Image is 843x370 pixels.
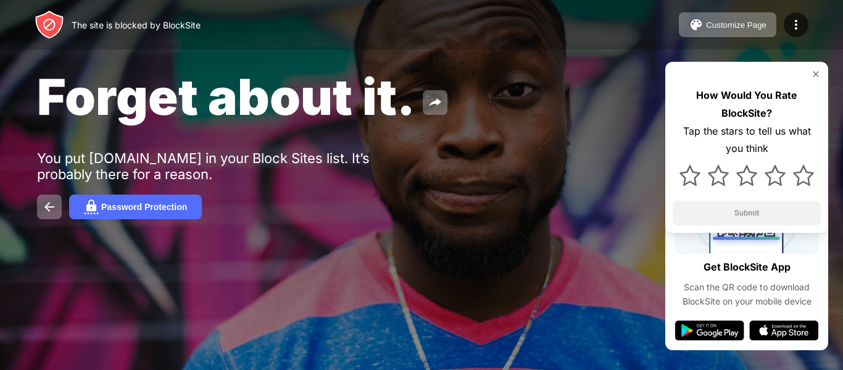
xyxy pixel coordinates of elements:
[679,12,776,37] button: Customize Page
[428,95,442,110] img: share.svg
[37,67,415,127] span: Forget about it.
[69,195,202,219] button: Password Protection
[765,165,786,186] img: star.svg
[789,17,804,32] img: menu-icon.svg
[706,20,766,30] div: Customize Page
[708,165,729,186] img: star.svg
[793,165,814,186] img: star.svg
[72,20,201,30] div: The site is blocked by BlockSite
[811,69,821,79] img: rate-us-close.svg
[673,86,821,122] div: How Would You Rate BlockSite?
[84,200,99,214] img: password.svg
[35,10,64,40] img: header-logo.svg
[679,165,700,186] img: star.svg
[37,150,418,182] div: You put [DOMAIN_NAME] in your Block Sites list. It’s probably there for a reason.
[749,321,818,340] img: app-store.svg
[736,165,757,186] img: star.svg
[689,17,704,32] img: pallet.svg
[675,321,744,340] img: google-play.svg
[675,280,818,308] div: Scan the QR code to download BlockSite on your mobile device
[673,122,821,158] div: Tap the stars to tell us what you think
[42,200,57,214] img: back.svg
[101,202,187,212] div: Password Protection
[673,201,821,225] button: Submit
